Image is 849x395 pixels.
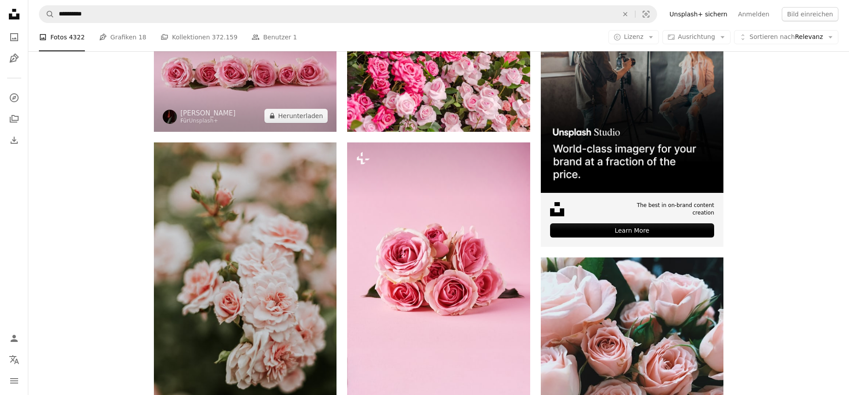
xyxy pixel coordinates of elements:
a: Entdecken [5,89,23,107]
button: Visuelle Suche [635,6,657,23]
a: Anmelden [733,7,775,21]
button: Menü [5,372,23,390]
a: Kollektionen 372.159 [161,23,237,51]
a: Eine Gruppe rosa Rosen auf rosa Hintergrund [154,67,337,75]
a: Flachfokusfotografie von weißen und orangefarbenen Blüten [154,275,337,283]
img: file-1715651741414-859baba4300dimage [541,10,723,192]
button: Sortieren nachRelevanz [734,30,838,44]
a: Rosa Rosen in Nahaufnahmen [541,376,723,383]
span: Relevanz [750,33,823,42]
button: Ausrichtung [662,30,730,44]
span: Lizenz [624,33,643,40]
img: Zum Profil von Nadya Spetnitskaya [163,110,177,124]
span: 372.159 [212,32,237,42]
button: Sprache [5,351,23,368]
img: Rosa Rosen blühen tagsüber [347,10,530,132]
a: Anmelden / Registrieren [5,330,23,347]
span: Sortieren nach [750,33,795,40]
a: Grafiken 18 [99,23,146,51]
div: Learn More [550,223,714,238]
a: Grafiken [5,50,23,67]
a: Unsplash+ sichern [664,7,733,21]
span: Ausrichtung [678,33,715,40]
img: Eine Gruppe rosa Rosen auf rosa Hintergrund [154,10,337,131]
a: Kollektionen [5,110,23,128]
a: Startseite — Unsplash [5,5,23,25]
a: Rosa Rosen blühen tagsüber [347,67,530,75]
button: Unsplash suchen [39,6,54,23]
span: The best in on-brand content creation [614,202,714,217]
a: [PERSON_NAME] [180,109,236,118]
span: 1 [293,32,297,42]
span: 18 [138,32,146,42]
a: Fotos [5,28,23,46]
a: The best in on-brand content creationLearn More [541,10,723,247]
img: file-1631678316303-ed18b8b5cb9cimage [550,202,564,216]
button: Lizenz [608,30,659,44]
a: Benutzer 1 [252,23,297,51]
button: Löschen [616,6,635,23]
div: Für [180,118,236,125]
a: Ein Strauß rosa Rosen auf rosa Hintergrund [347,276,530,284]
button: Herunterladen [264,109,328,123]
button: Bild einreichen [782,7,838,21]
a: Bisherige Downloads [5,131,23,149]
form: Finden Sie Bildmaterial auf der ganzen Webseite [39,5,657,23]
a: Unsplash+ [189,118,218,124]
